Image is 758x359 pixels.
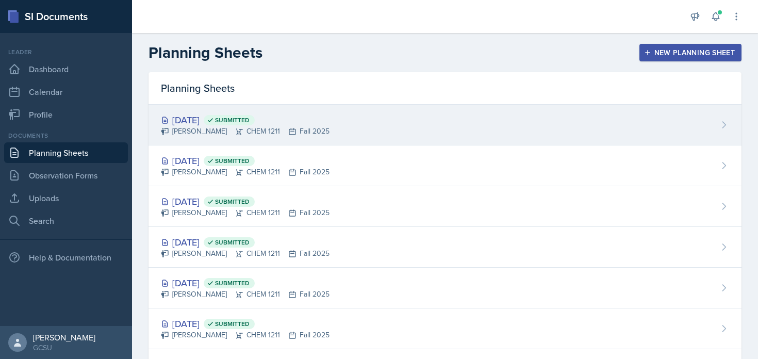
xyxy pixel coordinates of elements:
[33,332,95,342] div: [PERSON_NAME]
[4,59,128,79] a: Dashboard
[4,104,128,125] a: Profile
[149,105,741,145] a: [DATE] Submitted [PERSON_NAME]CHEM 1211Fall 2025
[215,320,250,328] span: Submitted
[149,227,741,268] a: [DATE] Submitted [PERSON_NAME]CHEM 1211Fall 2025
[4,142,128,163] a: Planning Sheets
[149,72,741,105] div: Planning Sheets
[161,167,329,177] div: [PERSON_NAME] CHEM 1211 Fall 2025
[149,186,741,227] a: [DATE] Submitted [PERSON_NAME]CHEM 1211Fall 2025
[161,194,329,208] div: [DATE]
[215,157,250,165] span: Submitted
[161,207,329,218] div: [PERSON_NAME] CHEM 1211 Fall 2025
[161,330,329,340] div: [PERSON_NAME] CHEM 1211 Fall 2025
[149,145,741,186] a: [DATE] Submitted [PERSON_NAME]CHEM 1211Fall 2025
[4,81,128,102] a: Calendar
[33,342,95,353] div: GCSU
[215,198,250,206] span: Submitted
[639,44,741,61] button: New Planning Sheet
[215,238,250,247] span: Submitted
[161,317,329,331] div: [DATE]
[4,165,128,186] a: Observation Forms
[4,247,128,268] div: Help & Documentation
[161,154,329,168] div: [DATE]
[161,276,329,290] div: [DATE]
[161,126,329,137] div: [PERSON_NAME] CHEM 1211 Fall 2025
[161,289,329,300] div: [PERSON_NAME] CHEM 1211 Fall 2025
[4,210,128,231] a: Search
[149,43,262,62] h2: Planning Sheets
[4,131,128,140] div: Documents
[161,248,329,259] div: [PERSON_NAME] CHEM 1211 Fall 2025
[4,47,128,57] div: Leader
[215,279,250,287] span: Submitted
[215,116,250,124] span: Submitted
[161,235,329,249] div: [DATE]
[161,113,329,127] div: [DATE]
[149,308,741,349] a: [DATE] Submitted [PERSON_NAME]CHEM 1211Fall 2025
[646,48,735,57] div: New Planning Sheet
[149,268,741,308] a: [DATE] Submitted [PERSON_NAME]CHEM 1211Fall 2025
[4,188,128,208] a: Uploads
